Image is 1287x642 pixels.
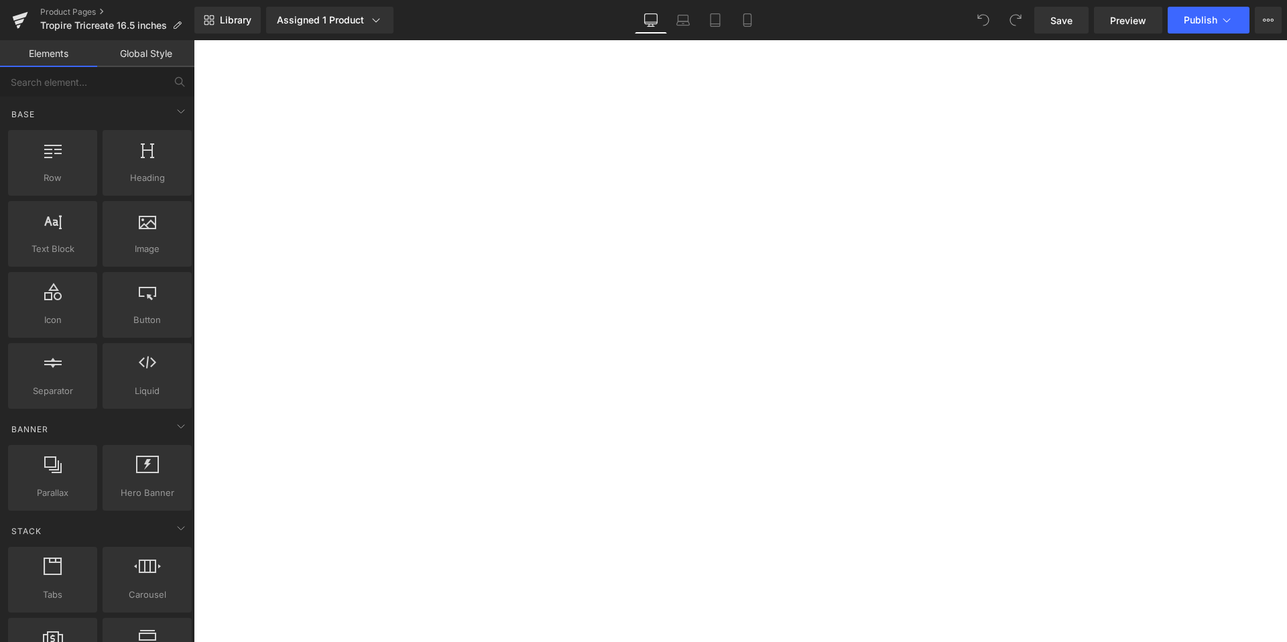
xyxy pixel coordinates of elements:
span: Banner [10,423,50,436]
button: Publish [1168,7,1249,34]
span: Image [107,242,188,256]
span: Carousel [107,588,188,602]
button: Undo [970,7,997,34]
a: Laptop [667,7,699,34]
span: Liquid [107,384,188,398]
a: New Library [194,7,261,34]
a: Mobile [731,7,763,34]
span: Preview [1110,13,1146,27]
span: Base [10,108,36,121]
span: Parallax [12,486,93,500]
a: Global Style [97,40,194,67]
span: Separator [12,384,93,398]
span: Hero Banner [107,486,188,500]
span: Button [107,313,188,327]
span: Library [220,14,251,26]
span: Icon [12,313,93,327]
span: Row [12,171,93,185]
div: Assigned 1 Product [277,13,383,27]
button: More [1255,7,1282,34]
a: Desktop [635,7,667,34]
span: Tropire Tricreate 16.5 inches [40,20,167,31]
span: Tabs [12,588,93,602]
span: Publish [1184,15,1217,25]
a: Preview [1094,7,1162,34]
span: Stack [10,525,43,537]
a: Product Pages [40,7,194,17]
a: Tablet [699,7,731,34]
span: Text Block [12,242,93,256]
span: Heading [107,171,188,185]
button: Redo [1002,7,1029,34]
span: Save [1050,13,1072,27]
